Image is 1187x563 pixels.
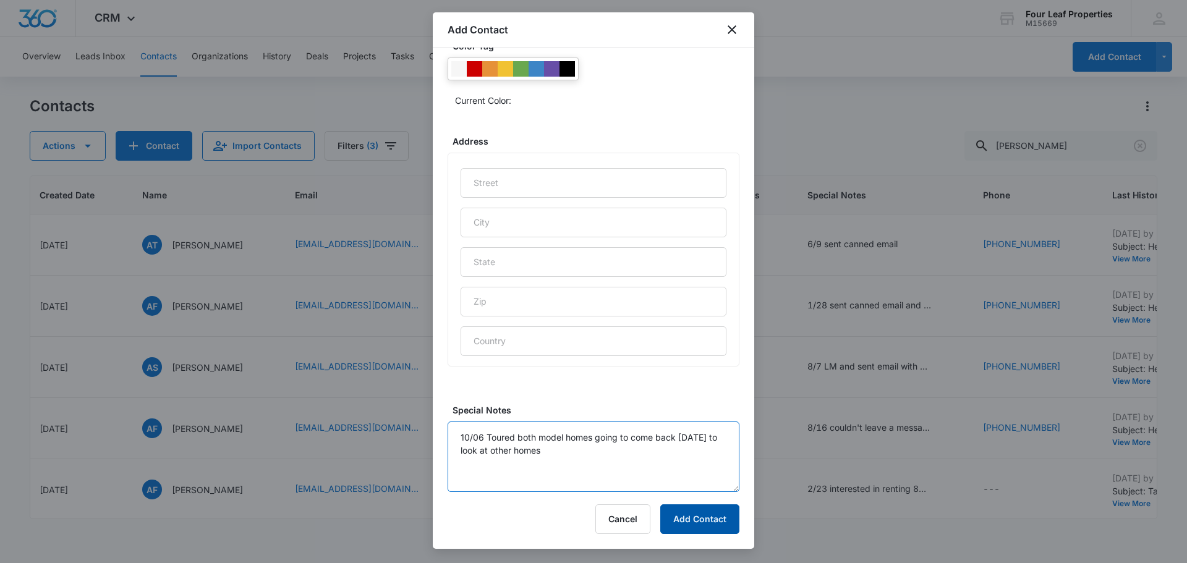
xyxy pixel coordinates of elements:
label: Special Notes [453,404,744,417]
div: #F6F6F6 [451,61,467,77]
div: #6aa84f [513,61,529,77]
label: Address [453,135,744,148]
textarea: 10/06 Toured both model homes going to come back [DATE] to look at other homes [448,421,739,492]
input: State [461,247,726,277]
input: Street [461,168,726,198]
div: #674ea7 [544,61,559,77]
button: Cancel [595,504,650,534]
p: Current Color: [455,94,511,107]
div: #CC0000 [467,61,482,77]
div: #e69138 [482,61,498,77]
input: Zip [461,287,726,316]
div: #f1c232 [498,61,513,77]
input: Country [461,326,726,356]
div: #000000 [559,61,575,77]
button: close [725,22,739,37]
h1: Add Contact [448,22,508,37]
div: #3d85c6 [529,61,544,77]
button: Add Contact [660,504,739,534]
input: City [461,208,726,237]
